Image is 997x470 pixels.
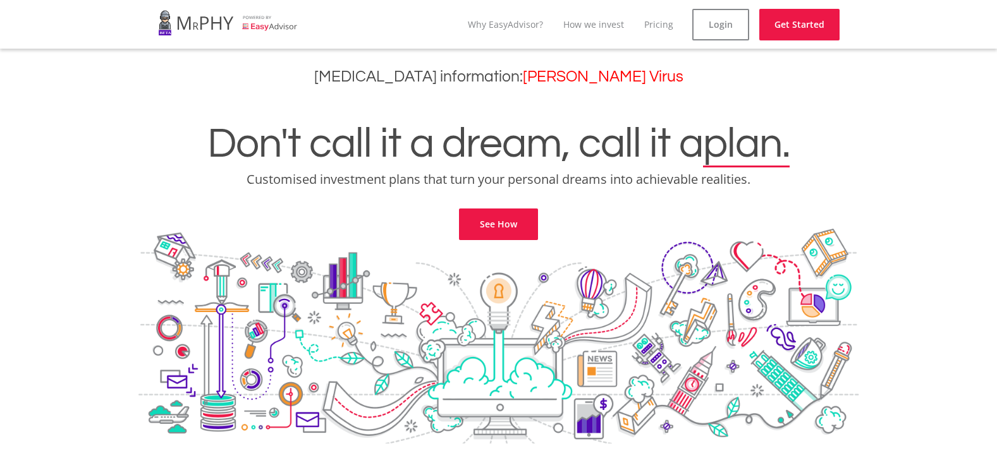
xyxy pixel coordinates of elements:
a: See How [459,208,538,240]
a: [PERSON_NAME] Virus [523,69,683,85]
a: Login [692,9,749,40]
a: Pricing [644,18,673,30]
h3: [MEDICAL_DATA] information: [9,68,988,86]
h1: Don't call it a dream, call it a [9,123,988,166]
a: Get Started [759,9,840,40]
a: Why EasyAdvisor? [468,18,543,30]
p: Customised investment plans that turn your personal dreams into achievable realities. [9,171,988,188]
span: plan. [703,123,790,166]
a: How we invest [563,18,624,30]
